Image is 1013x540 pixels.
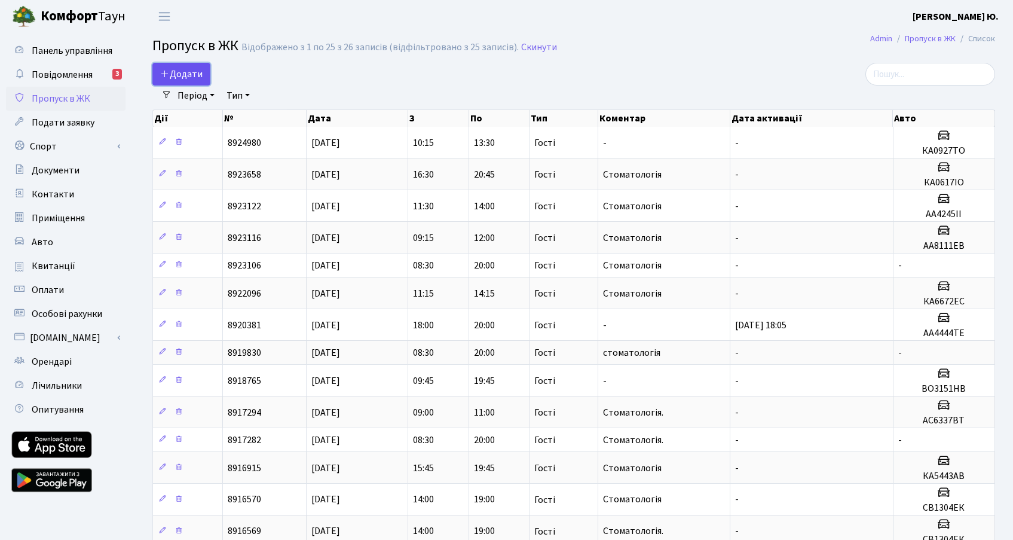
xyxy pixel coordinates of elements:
span: Гості [534,348,555,358]
span: - [898,434,902,447]
span: Приміщення [32,212,85,225]
span: 8922096 [228,287,261,300]
span: Контакти [32,188,74,201]
div: Відображено з 1 по 25 з 26 записів (відфільтровано з 25 записів). [241,42,519,53]
span: 20:00 [474,319,495,332]
span: Лічильники [32,379,82,392]
span: 8917282 [228,434,261,447]
span: Повідомлення [32,68,93,81]
h5: КА0617ІО [898,177,990,188]
b: [PERSON_NAME] Ю. [913,10,999,23]
span: 16:30 [413,168,434,181]
a: Приміщення [6,206,126,230]
a: Admin [870,32,892,45]
th: Тип [530,110,598,127]
span: Оплати [32,283,64,297]
a: Спорт [6,135,126,158]
h5: КА5443АВ [898,471,990,482]
h5: AA4245II [898,209,990,220]
span: 8923106 [228,259,261,272]
img: logo.png [12,5,36,29]
span: Гості [534,527,555,536]
span: Таун [41,7,126,27]
h5: АА4444ТЕ [898,328,990,339]
a: Подати заявку [6,111,126,135]
span: 14:15 [474,287,495,300]
th: № [223,110,307,127]
span: 8924980 [228,136,261,150]
span: 11:15 [413,287,434,300]
span: Квитанції [32,260,75,273]
span: 20:00 [474,259,495,272]
nav: breadcrumb [852,26,1013,51]
a: Повідомлення3 [6,63,126,87]
span: 08:30 [413,346,434,359]
a: Пропуск в ЖК [6,87,126,111]
span: Стоматологія [603,168,662,181]
span: [DATE] [311,493,340,507]
span: 09:00 [413,406,434,419]
span: - [735,231,739,245]
span: 8918765 [228,374,261,388]
span: - [735,259,739,272]
span: - [735,168,739,181]
span: Гості [534,138,555,148]
a: Панель управління [6,39,126,63]
a: Лічильники [6,374,126,398]
span: Стоматологія [603,287,662,300]
span: - [735,346,739,359]
th: Авто [893,110,995,127]
span: 15:45 [413,462,434,475]
span: Авто [32,236,53,249]
span: Гості [534,233,555,243]
span: Опитування [32,403,84,416]
a: [DOMAIN_NAME] [6,326,126,350]
a: Додати [152,63,210,86]
input: Пошук... [865,63,995,86]
span: 09:15 [413,231,434,245]
span: [DATE] [311,346,340,359]
span: Стоматологія [603,259,662,272]
a: Скинути [521,42,557,53]
span: - [735,374,739,388]
span: Стоматологія [603,493,662,507]
span: 8923658 [228,168,261,181]
span: 14:00 [413,493,434,507]
span: [DATE] [311,287,340,300]
span: [DATE] [311,259,340,272]
a: Контакти [6,182,126,206]
span: 8917294 [228,406,261,419]
span: 8916569 [228,525,261,538]
span: [DATE] [311,525,340,538]
span: Стоматологія. [603,525,663,538]
h5: АС6337ВТ [898,415,990,426]
span: - [735,136,739,150]
span: - [898,346,902,359]
span: Гості [534,202,555,211]
span: Орендарі [32,355,72,368]
span: - [603,136,607,150]
span: 11:00 [474,406,495,419]
span: Додати [160,68,203,81]
span: Гості [534,289,555,298]
span: - [735,525,739,538]
span: 19:45 [474,374,495,388]
a: Особові рахунки [6,302,126,326]
span: Гості [534,261,555,270]
span: - [735,200,739,213]
span: Гості [534,408,555,417]
span: 12:00 [474,231,495,245]
span: Подати заявку [32,116,94,129]
span: Особові рахунки [32,307,102,321]
span: 8923116 [228,231,261,245]
a: Квитанції [6,254,126,278]
span: 20:45 [474,168,495,181]
th: Дії [153,110,223,127]
a: Орендарі [6,350,126,374]
h5: ВО3151НВ [898,383,990,395]
span: 11:30 [413,200,434,213]
span: - [735,434,739,447]
span: Панель управління [32,44,112,57]
span: 8916570 [228,493,261,507]
th: З [408,110,469,127]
